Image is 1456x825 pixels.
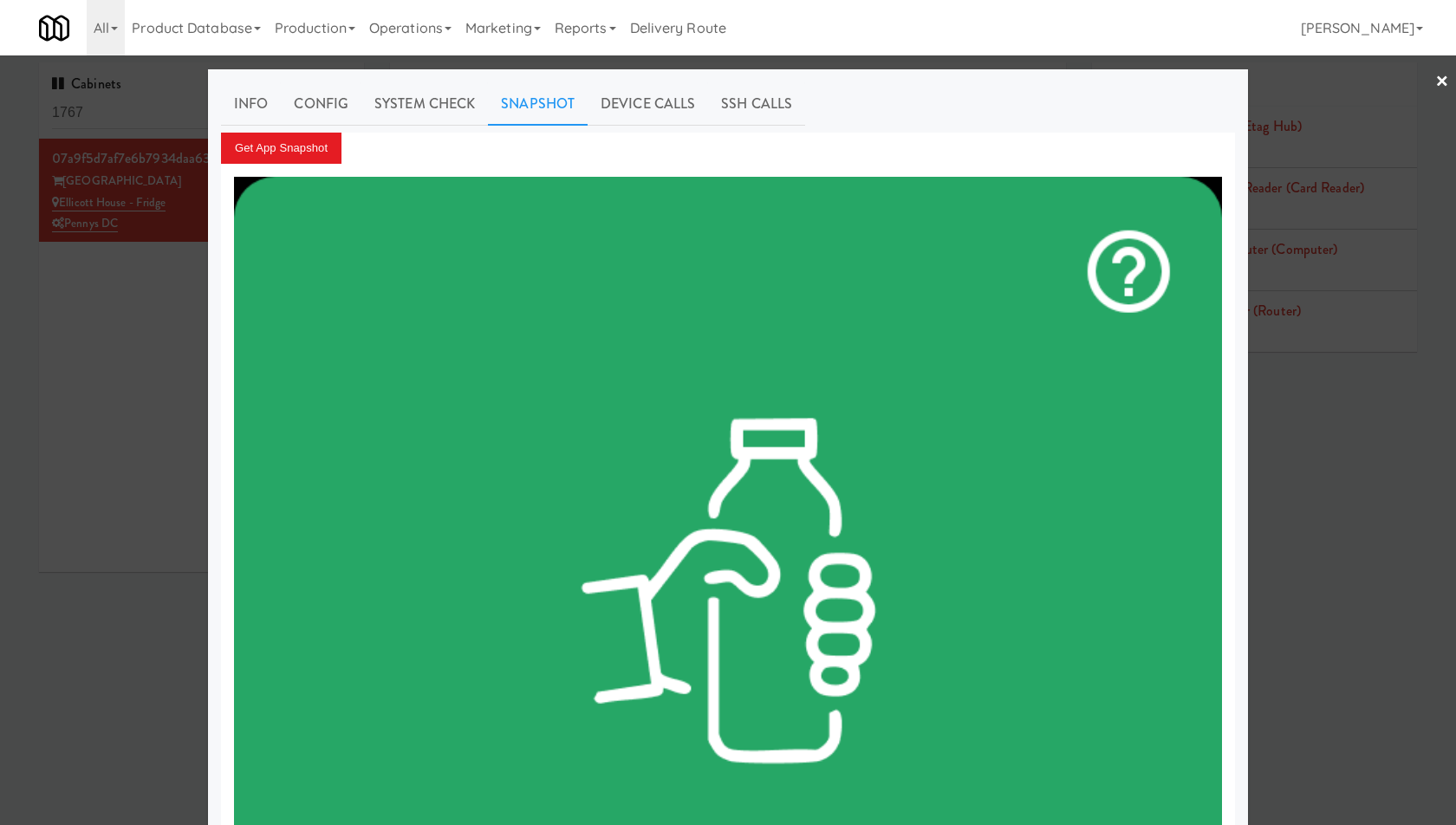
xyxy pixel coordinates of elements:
[361,82,488,126] a: System Check
[1435,55,1449,109] a: ×
[488,82,588,126] a: Snapshot
[221,133,341,164] button: Get App Snapshot
[588,82,708,126] a: Device Calls
[281,82,361,126] a: Config
[39,13,69,43] img: Micromart
[708,82,805,126] a: SSH Calls
[221,82,281,126] a: Info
